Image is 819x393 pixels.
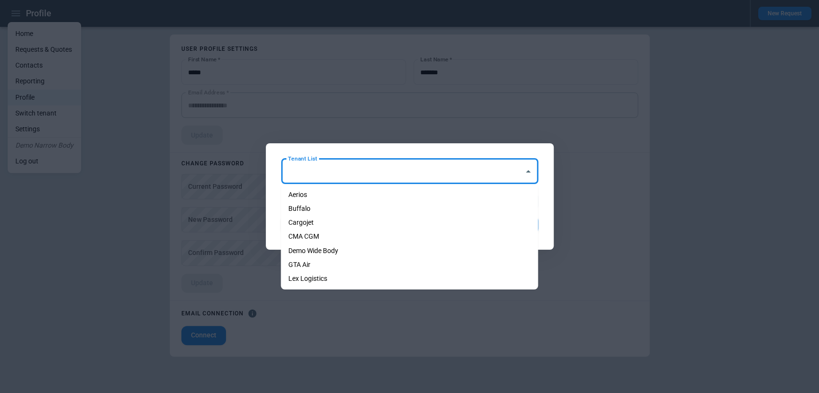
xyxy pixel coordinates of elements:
[288,154,317,162] label: Tenant List
[281,188,538,202] li: Aerios
[281,258,538,272] li: GTA Air
[522,165,535,178] button: Close
[281,244,538,258] li: Demo Wide Body
[281,272,538,286] li: Lex Logistics
[281,216,538,230] li: Cargojet
[281,202,538,216] li: Buffalo
[281,230,538,243] li: CMA CGM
